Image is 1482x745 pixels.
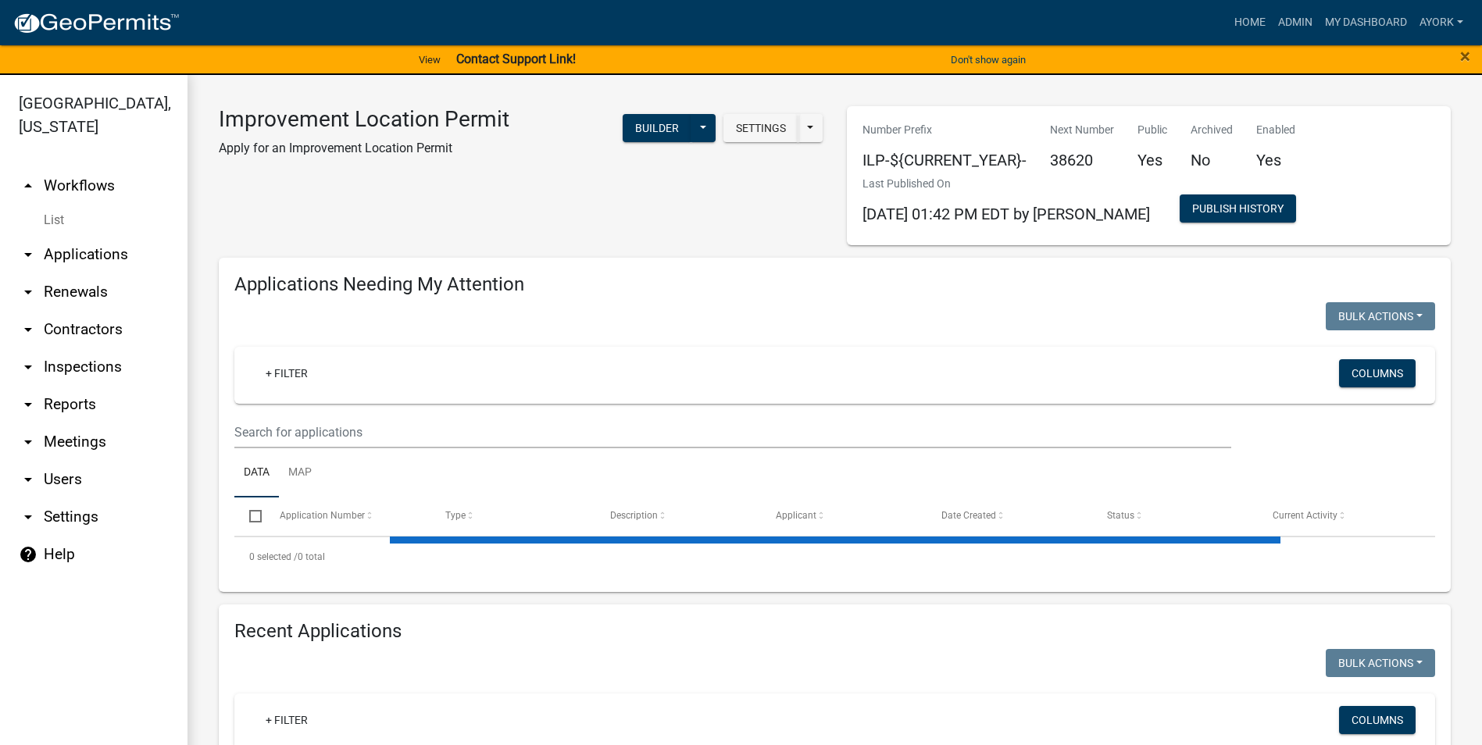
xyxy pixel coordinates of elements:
[1050,122,1114,138] p: Next Number
[862,151,1027,169] h5: ILP-${CURRENT_YEAR}-
[1050,151,1114,169] h5: 38620
[1107,510,1134,521] span: Status
[219,106,509,133] h3: Improvement Location Permit
[1460,45,1470,67] span: ×
[610,510,658,521] span: Description
[19,545,37,564] i: help
[1191,151,1233,169] h5: No
[761,497,927,535] datatable-header-cell: Applicant
[19,176,37,195] i: arrow_drop_up
[1273,510,1337,521] span: Current Activity
[623,114,691,142] button: Builder
[19,433,37,451] i: arrow_drop_down
[595,497,761,535] datatable-header-cell: Description
[280,510,365,521] span: Application Number
[1339,706,1416,734] button: Columns
[945,47,1032,73] button: Don't show again
[1180,203,1296,216] wm-modal-confirm: Workflow Publish History
[456,52,576,66] strong: Contact Support Link!
[1339,359,1416,387] button: Columns
[412,47,447,73] a: View
[253,359,320,387] a: + Filter
[234,273,1435,296] h4: Applications Needing My Attention
[723,114,798,142] button: Settings
[264,497,430,535] datatable-header-cell: Application Number
[234,620,1435,643] h4: Recent Applications
[19,320,37,339] i: arrow_drop_down
[430,497,595,535] datatable-header-cell: Type
[219,139,509,158] p: Apply for an Improvement Location Permit
[1258,497,1423,535] datatable-header-cell: Current Activity
[19,245,37,264] i: arrow_drop_down
[253,706,320,734] a: + Filter
[19,508,37,526] i: arrow_drop_down
[1137,122,1167,138] p: Public
[1092,497,1258,535] datatable-header-cell: Status
[19,358,37,376] i: arrow_drop_down
[234,537,1435,576] div: 0 total
[1272,8,1319,37] a: Admin
[234,497,264,535] datatable-header-cell: Select
[862,205,1150,223] span: [DATE] 01:42 PM EDT by [PERSON_NAME]
[1326,302,1435,330] button: Bulk Actions
[776,510,816,521] span: Applicant
[19,283,37,301] i: arrow_drop_down
[1319,8,1413,37] a: My Dashboard
[1460,47,1470,66] button: Close
[234,448,279,498] a: Data
[279,448,321,498] a: Map
[1326,649,1435,677] button: Bulk Actions
[862,122,1027,138] p: Number Prefix
[1191,122,1233,138] p: Archived
[19,470,37,489] i: arrow_drop_down
[1137,151,1167,169] h5: Yes
[1228,8,1272,37] a: Home
[234,416,1231,448] input: Search for applications
[249,551,298,562] span: 0 selected /
[862,176,1150,192] p: Last Published On
[941,510,996,521] span: Date Created
[1256,151,1295,169] h5: Yes
[445,510,466,521] span: Type
[1180,194,1296,223] button: Publish History
[1413,8,1470,37] a: ayork
[927,497,1092,535] datatable-header-cell: Date Created
[1256,122,1295,138] p: Enabled
[19,395,37,414] i: arrow_drop_down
